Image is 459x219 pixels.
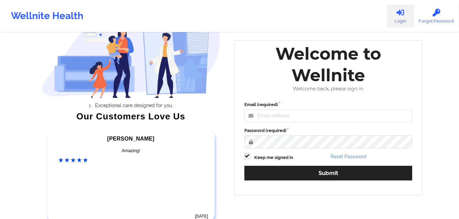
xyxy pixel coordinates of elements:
[330,154,366,159] a: Reset Password
[244,166,413,180] button: Submit
[240,43,417,86] div: Welcome to Wellnite
[414,5,459,27] a: Forgot Password
[58,147,203,154] div: Amazing!
[387,5,414,27] a: Login
[107,136,154,142] span: [PERSON_NAME]
[244,127,413,134] label: Password (required)
[195,214,208,219] time: [DATE]
[254,154,293,161] label: Keep me signed in
[244,109,413,122] input: Email address
[42,1,220,98] img: wellnite-auth-hero_200.c722682e.png
[42,113,220,120] div: Our Customers Love Us
[48,103,220,108] li: Exceptional care designed for you.
[240,86,417,92] div: Welcome back, please sign in
[244,101,413,108] label: Email (required)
